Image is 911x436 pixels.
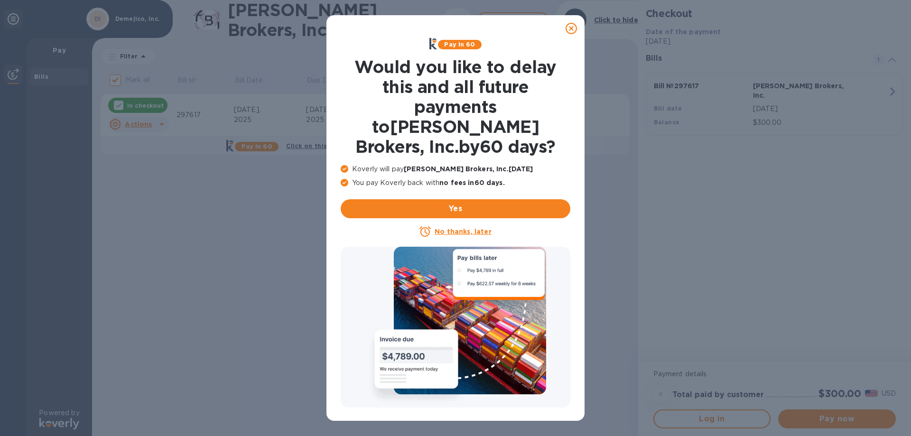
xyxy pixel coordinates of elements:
p: You pay Koverly back with [341,178,570,188]
u: No thanks, later [435,228,491,235]
span: Yes [348,203,563,214]
b: Pay in 60 [444,41,475,48]
p: Koverly will pay [341,164,570,174]
h1: Would you like to delay this and all future payments to [PERSON_NAME] Brokers, Inc. by 60 days ? [341,57,570,157]
b: no fees in 60 days . [439,179,504,186]
button: Yes [341,199,570,218]
b: [PERSON_NAME] Brokers, Inc. [DATE] [404,165,533,173]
